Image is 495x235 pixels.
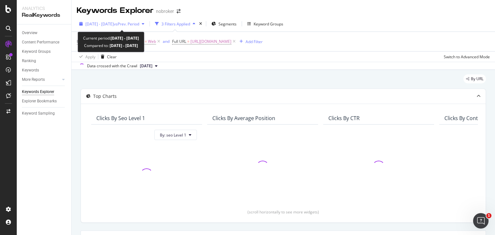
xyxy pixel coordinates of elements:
div: 3 Filters Applied [161,21,190,27]
div: Current period: [83,34,139,42]
div: Overview [22,30,37,36]
b: [DATE] - [DATE] [111,35,139,41]
div: Top Charts [93,93,117,99]
div: Ranking [22,58,36,64]
span: vs Prev. Period [114,21,139,27]
div: Keywords Explorer [22,89,54,95]
span: = [187,39,189,44]
div: legacy label [463,74,486,83]
div: and [163,39,170,44]
span: Segments [218,21,237,27]
button: and [163,38,170,44]
span: By URL [471,77,483,81]
span: = [145,39,147,44]
div: Clear [107,54,117,60]
div: (scroll horizontally to see more widgets) [89,209,478,215]
span: [DATE] - [DATE] [85,21,114,27]
button: [DATE] [137,62,160,70]
div: Content Performance [22,39,59,46]
div: More Reports [22,76,45,83]
button: Clear [98,52,117,62]
a: Explorer Bookmarks [22,98,67,105]
button: Add Filter [237,38,263,45]
iframe: Intercom live chat [473,213,489,229]
div: Explorer Bookmarks [22,98,57,105]
div: Compared to: [84,42,138,49]
div: Add Filter [246,39,263,44]
div: Data crossed with the Crawl [87,63,137,69]
div: Clicks By seo Level 1 [96,115,145,121]
a: Keyword Groups [22,48,67,55]
button: Keyword Groups [245,19,286,29]
span: Full URL [172,39,186,44]
a: More Reports [22,76,60,83]
div: Keyword Sampling [22,110,55,117]
a: Overview [22,30,67,36]
div: Switch to Advanced Mode [444,54,490,60]
div: arrow-right-arrow-left [177,9,180,14]
div: times [198,21,203,27]
a: Content Performance [22,39,67,46]
span: 2025 Mar. 3rd [140,63,152,69]
a: Ranking [22,58,67,64]
div: RealKeywords [22,12,66,19]
div: Keyword Groups [254,21,283,27]
a: Keywords Explorer [22,89,67,95]
span: [URL][DOMAIN_NAME] [190,37,231,46]
div: Clicks By Average Position [212,115,275,121]
button: [DATE] - [DATE]vsPrev. Period [77,19,147,29]
a: Keywords [22,67,67,74]
div: nobroker [156,8,174,14]
span: 1 [486,213,491,218]
button: Apply [77,52,95,62]
div: Analytics [22,5,66,12]
div: Keyword Groups [22,48,51,55]
div: Apply [85,54,95,60]
button: Switch to Advanced Mode [441,52,490,62]
div: Keywords Explorer [77,5,153,16]
button: Segments [209,19,239,29]
b: [DATE] - [DATE] [109,43,138,48]
button: 3 Filters Applied [152,19,198,29]
button: By: seo Level 1 [154,130,197,140]
a: Keyword Sampling [22,110,67,117]
span: By: seo Level 1 [160,132,186,138]
span: Is Branded [77,39,96,44]
span: Web [148,37,156,46]
div: Clicks By CTR [328,115,360,121]
div: Keywords [22,67,39,74]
